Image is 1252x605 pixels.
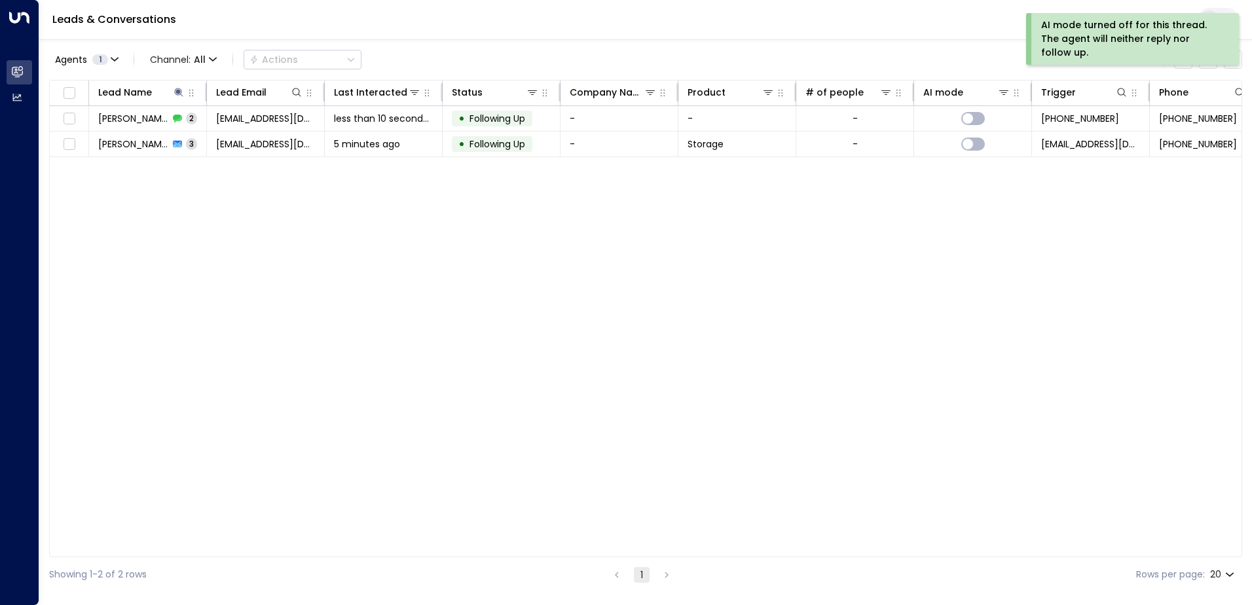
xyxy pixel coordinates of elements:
span: leads@space-station.co.uk [1041,137,1140,151]
span: Channel: [145,50,222,69]
span: 1 [92,54,108,65]
div: Status [452,84,539,100]
span: Zula Chultem [98,137,169,151]
div: - [853,112,858,125]
div: • [458,107,465,130]
td: - [561,106,678,131]
div: Lead Name [98,84,185,100]
div: # of people [805,84,893,100]
div: Product [688,84,726,100]
a: Leads & Conversations [52,12,176,27]
span: Following Up [469,112,525,125]
div: AI mode turned off for this thread. The agent will neither reply nor follow up. [1041,18,1221,60]
button: page 1 [634,567,650,583]
span: All [194,54,206,65]
div: Actions [249,54,298,65]
div: Button group with a nested menu [244,50,361,69]
div: AI mode [923,84,963,100]
span: Toggle select row [61,136,77,153]
span: +447889747255 [1159,137,1237,151]
div: Lead Email [216,84,303,100]
span: 5 minutes ago [334,137,400,151]
div: Lead Name [98,84,152,100]
button: Actions [244,50,361,69]
div: Last Interacted [334,84,407,100]
div: Phone [1159,84,1246,100]
div: 20 [1210,565,1237,584]
div: Phone [1159,84,1188,100]
div: Last Interacted [334,84,421,100]
span: Agents [55,55,87,64]
div: Status [452,84,483,100]
span: Zula Chultem [98,112,169,125]
button: Channel:All [145,50,222,69]
div: Trigger [1041,84,1128,100]
span: 2 [186,113,197,124]
div: Lead Email [216,84,267,100]
nav: pagination navigation [608,566,675,583]
button: Agents1 [49,50,123,69]
span: c.ozulaa@yahoo.com [216,112,315,125]
span: Toggle select row [61,111,77,127]
span: 3 [186,138,197,149]
span: Following Up [469,137,525,151]
div: Company Name [570,84,644,100]
div: # of people [805,84,864,100]
span: +447889747255 [1041,112,1119,125]
td: - [678,106,796,131]
div: Showing 1-2 of 2 rows [49,568,147,581]
label: Rows per page: [1136,568,1205,581]
span: c.ozulaa@yahoo.com [216,137,315,151]
td: - [561,132,678,156]
span: Toggle select all [61,85,77,101]
span: less than 10 seconds ago [334,112,433,125]
div: Trigger [1041,84,1076,100]
div: Company Name [570,84,657,100]
div: - [853,137,858,151]
span: Storage [688,137,724,151]
div: Product [688,84,775,100]
div: • [458,133,465,155]
span: +447889747255 [1159,112,1237,125]
div: AI mode [923,84,1010,100]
